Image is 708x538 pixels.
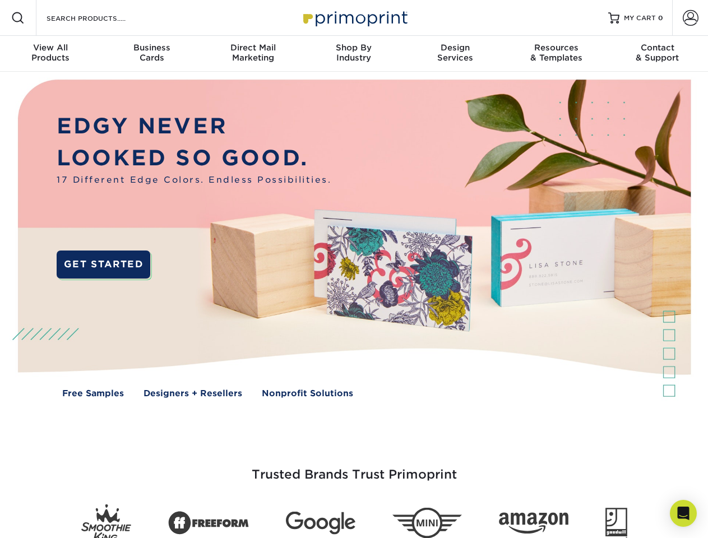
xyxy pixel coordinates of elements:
div: Open Intercom Messenger [670,500,697,527]
span: Contact [607,43,708,53]
img: Goodwill [605,508,627,538]
p: LOOKED SO GOOD. [57,142,331,174]
a: Designers + Resellers [144,387,242,400]
a: Contact& Support [607,36,708,72]
span: Business [101,43,202,53]
div: Services [405,43,506,63]
div: & Support [607,43,708,63]
img: Google [286,512,355,535]
h3: Trusted Brands Trust Primoprint [26,440,682,495]
img: Amazon [499,513,568,534]
span: Resources [506,43,607,53]
a: GET STARTED [57,251,150,279]
a: DesignServices [405,36,506,72]
div: Marketing [202,43,303,63]
a: Shop ByIndustry [303,36,404,72]
img: Primoprint [298,6,410,30]
a: Resources& Templates [506,36,607,72]
a: Direct MailMarketing [202,36,303,72]
a: Nonprofit Solutions [262,387,353,400]
p: EDGY NEVER [57,110,331,142]
div: & Templates [506,43,607,63]
a: Free Samples [62,387,124,400]
a: BusinessCards [101,36,202,72]
iframe: Google Customer Reviews [3,504,95,534]
span: Shop By [303,43,404,53]
span: MY CART [624,13,656,23]
div: Cards [101,43,202,63]
span: 17 Different Edge Colors. Endless Possibilities. [57,174,331,187]
div: Industry [303,43,404,63]
input: SEARCH PRODUCTS..... [45,11,155,25]
span: 0 [658,14,663,22]
span: Direct Mail [202,43,303,53]
span: Design [405,43,506,53]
